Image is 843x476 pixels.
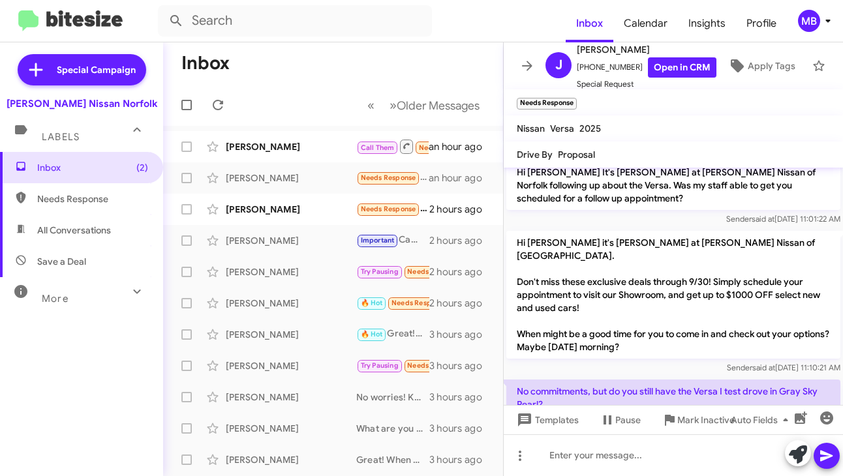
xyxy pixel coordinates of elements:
span: J [555,55,562,76]
p: Hi [PERSON_NAME] It's [PERSON_NAME] at [PERSON_NAME] Nissan of Norfolk following up about the Ver... [506,160,840,210]
span: 2025 [579,123,601,134]
span: » [390,97,397,113]
div: [PERSON_NAME] [226,359,356,372]
div: No commitments, but do you still have the Versa I test drove in Gray Sky Pearl? [356,170,429,185]
nav: Page navigation example [360,92,487,119]
input: Search [158,5,432,37]
span: Try Pausing [361,267,399,276]
span: 🔥 Hot [361,299,383,307]
div: [PERSON_NAME] [226,422,356,435]
a: Open in CRM [648,57,716,78]
span: Call Them [361,143,395,152]
span: Special Campaign [57,63,136,76]
span: Sender [DATE] 11:10:21 AM [727,363,840,372]
a: Insights [678,5,736,42]
span: Inbox [37,161,148,174]
button: MB [787,10,829,32]
div: Great! What time? [356,327,429,342]
span: [PERSON_NAME] [577,42,716,57]
div: [PERSON_NAME] Nissan Norfolk [7,97,157,110]
p: No commitments, but do you still have the Versa I test drove in Gray Sky Pearl? [506,379,840,416]
div: I have [PERSON_NAME] number and will give him a call in a couple of weeks. My husband is an offsh... [356,295,429,310]
div: 3 hours ago [429,422,493,435]
span: (2) [136,161,148,174]
span: said at [752,214,774,224]
button: Next [382,92,487,119]
div: Can you come to our dealership in [GEOGRAPHIC_DATA] so we can try to put a deal together for you? [356,233,429,248]
div: [PERSON_NAME] [226,234,356,247]
span: More [42,293,69,305]
span: Older Messages [397,98,480,113]
span: Labels [42,131,80,143]
span: Save a Deal [37,255,86,268]
div: 3 hours ago [429,391,493,404]
button: Auto Fields [720,408,804,432]
span: Special Request [577,78,716,91]
div: Great! When did you want to come in to work with [PERSON_NAME]? [DATE] or [DATE]? [356,453,429,466]
span: Proposal [558,149,595,160]
div: Their was one car I inquired about the Nissan Pathfinder [356,201,429,216]
a: Special Campaign [18,54,146,85]
div: 2 hours ago [429,203,493,216]
a: Calendar [613,5,678,42]
span: « [367,97,375,113]
button: Pause [589,408,651,432]
div: an hour ago [429,171,493,185]
span: Needs Response [361,205,416,213]
span: Sender [DATE] 11:01:22 AM [726,214,840,224]
span: Drive By [517,149,553,160]
h1: Inbox [181,53,230,74]
div: [PERSON_NAME] [226,391,356,404]
span: Versa [550,123,574,134]
span: Try Pausing [361,361,399,370]
span: Important [361,236,395,245]
span: Needs Response [419,143,474,152]
span: Needs Response [37,192,148,205]
small: Needs Response [517,98,577,110]
span: Needs Response [407,361,463,370]
div: [PERSON_NAME] [226,171,356,185]
span: Apply Tags [748,54,795,78]
div: By 1 [356,358,429,373]
div: [PERSON_NAME] [226,328,356,341]
button: Previous [360,92,382,119]
div: an hour ago [429,140,493,153]
div: No worries! Keep us up to date! [356,391,429,404]
span: Pause [615,408,641,432]
div: I will let you know. [356,264,429,279]
a: Profile [736,5,787,42]
span: [PHONE_NUMBER] [577,57,716,78]
div: 2 hours ago [429,234,493,247]
span: said at [752,363,775,372]
span: All Conversations [37,224,111,237]
div: 3 hours ago [429,328,493,341]
div: [PERSON_NAME] [226,453,356,466]
div: [PERSON_NAME] [226,297,356,310]
span: Auto Fields [731,408,793,432]
div: What are you looking for? [356,422,429,435]
div: [PERSON_NAME] [226,265,356,278]
span: Needs Response [361,173,416,182]
span: Nissan [517,123,545,134]
span: Needs Response [407,267,463,276]
div: Inbound Call [356,138,429,155]
span: Needs Response [391,299,447,307]
div: 2 hours ago [429,265,493,278]
button: Apply Tags [716,54,806,78]
span: 🔥 Hot [361,330,383,338]
span: Mark Inactive [677,408,735,432]
p: Hi [PERSON_NAME] it's [PERSON_NAME] at [PERSON_NAME] Nissan of [GEOGRAPHIC_DATA]. Don't miss thes... [506,231,840,359]
button: Templates [504,408,589,432]
span: Templates [514,408,579,432]
div: 3 hours ago [429,453,493,466]
div: MB [798,10,820,32]
div: 2 hours ago [429,297,493,310]
a: Inbox [566,5,613,42]
div: 3 hours ago [429,359,493,372]
div: [PERSON_NAME] [226,203,356,216]
div: [PERSON_NAME] [226,140,356,153]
